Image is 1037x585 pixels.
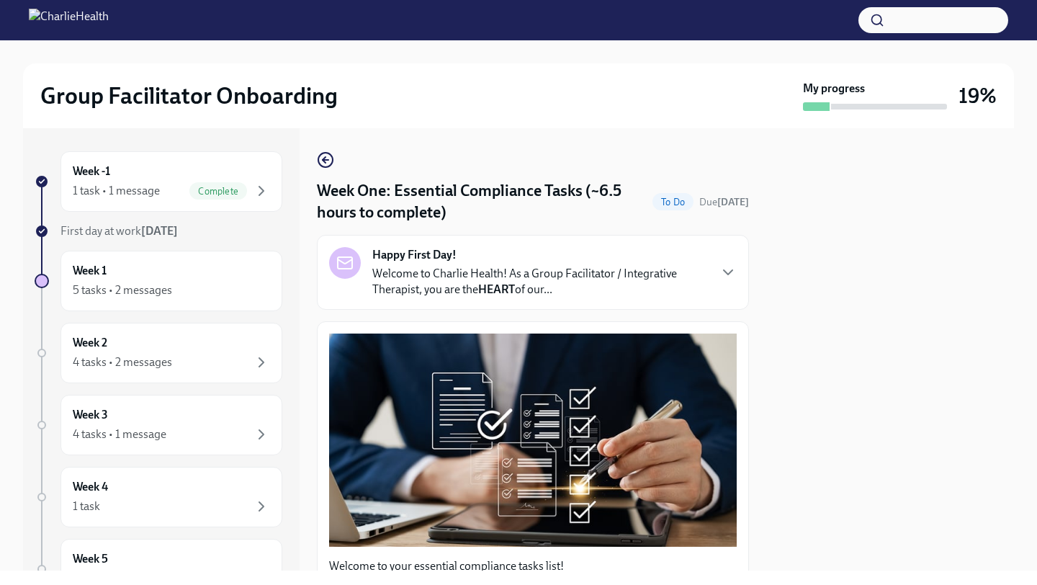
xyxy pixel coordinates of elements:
[372,247,457,263] strong: Happy First Day!
[73,551,108,567] h6: Week 5
[35,223,282,239] a: First day at work[DATE]
[73,183,160,199] div: 1 task • 1 message
[372,266,708,298] p: Welcome to Charlie Health! As a Group Facilitator / Integrative Therapist, you are the of our...
[73,282,172,298] div: 5 tasks • 2 messages
[35,467,282,527] a: Week 41 task
[73,427,166,442] div: 4 tasks • 1 message
[141,224,178,238] strong: [DATE]
[73,164,110,179] h6: Week -1
[73,499,100,514] div: 1 task
[73,263,107,279] h6: Week 1
[189,186,247,197] span: Complete
[959,83,997,109] h3: 19%
[478,282,515,296] strong: HEART
[35,151,282,212] a: Week -11 task • 1 messageComplete
[29,9,109,32] img: CharlieHealth
[35,251,282,311] a: Week 15 tasks • 2 messages
[803,81,865,97] strong: My progress
[699,196,749,208] span: Due
[35,395,282,455] a: Week 34 tasks • 1 message
[329,558,737,574] p: Welcome to your essential compliance tasks list!
[73,479,108,495] h6: Week 4
[60,224,178,238] span: First day at work
[40,81,338,110] h2: Group Facilitator Onboarding
[652,197,693,207] span: To Do
[329,334,737,546] button: Zoom image
[699,195,749,209] span: September 9th, 2025 10:00
[73,335,107,351] h6: Week 2
[73,354,172,370] div: 4 tasks • 2 messages
[35,323,282,383] a: Week 24 tasks • 2 messages
[73,407,108,423] h6: Week 3
[717,196,749,208] strong: [DATE]
[317,180,647,223] h4: Week One: Essential Compliance Tasks (~6.5 hours to complete)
